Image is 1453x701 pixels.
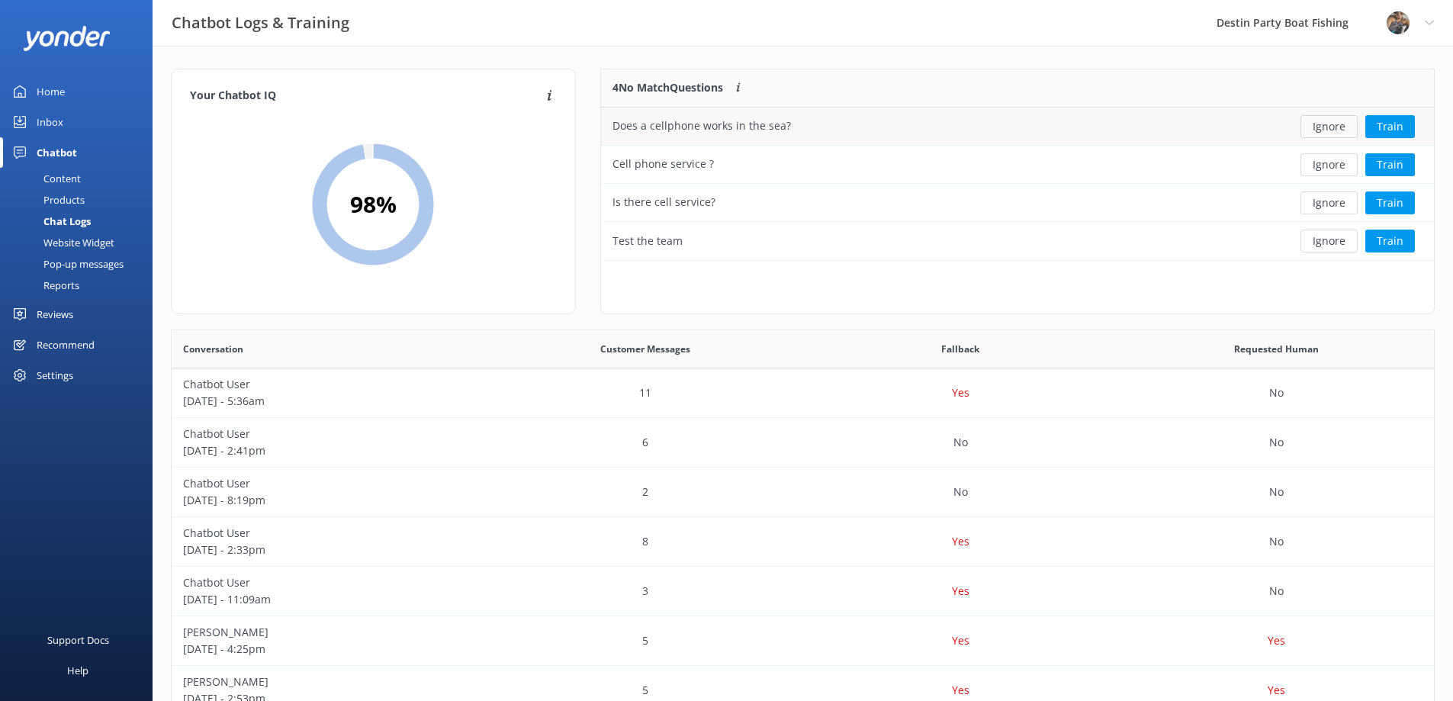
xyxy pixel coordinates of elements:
[601,108,1434,260] div: grid
[952,384,969,401] p: Yes
[642,583,648,600] p: 3
[9,168,153,189] a: Content
[642,632,648,649] p: 5
[350,186,397,223] h2: 98 %
[601,222,1434,260] div: row
[37,299,73,330] div: Reviews
[1268,632,1285,649] p: Yes
[172,11,349,35] h3: Chatbot Logs & Training
[1387,11,1410,34] img: 250-1666038197.jpg
[952,632,969,649] p: Yes
[183,591,476,608] p: [DATE] - 11:09am
[183,393,476,410] p: [DATE] - 5:36am
[1365,115,1415,138] button: Train
[9,275,79,296] div: Reports
[600,342,690,356] span: Customer Messages
[1269,583,1284,600] p: No
[9,211,153,232] a: Chat Logs
[172,468,1434,517] div: row
[190,88,542,105] h4: Your Chatbot IQ
[1269,384,1284,401] p: No
[612,233,683,249] div: Test the team
[9,253,124,275] div: Pop-up messages
[952,533,969,550] p: Yes
[9,232,114,253] div: Website Widget
[953,484,968,500] p: No
[612,156,714,172] div: Cell phone service ?
[37,360,73,391] div: Settings
[1365,153,1415,176] button: Train
[37,137,77,168] div: Chatbot
[172,517,1434,567] div: row
[9,275,153,296] a: Reports
[612,117,791,134] div: Does a cellphone works in the sea?
[601,184,1434,222] div: row
[9,211,91,232] div: Chat Logs
[172,567,1434,616] div: row
[172,368,1434,418] div: row
[183,492,476,509] p: [DATE] - 8:19pm
[601,108,1434,146] div: row
[37,107,63,137] div: Inbox
[642,484,648,500] p: 2
[642,434,648,451] p: 6
[1234,342,1319,356] span: Requested Human
[639,384,651,401] p: 11
[953,434,968,451] p: No
[1300,153,1358,176] button: Ignore
[183,475,476,492] p: Chatbot User
[23,26,111,51] img: yonder-white-logo.png
[1268,682,1285,699] p: Yes
[172,616,1434,666] div: row
[941,342,979,356] span: Fallback
[952,583,969,600] p: Yes
[37,76,65,107] div: Home
[1300,191,1358,214] button: Ignore
[1269,434,1284,451] p: No
[9,168,81,189] div: Content
[642,533,648,550] p: 8
[612,194,715,211] div: Is there cell service?
[1365,230,1415,252] button: Train
[612,79,723,96] p: 4 No Match Questions
[9,189,85,211] div: Products
[37,330,95,360] div: Recommend
[642,682,648,699] p: 5
[47,625,109,655] div: Support Docs
[1300,115,1358,138] button: Ignore
[183,442,476,459] p: [DATE] - 2:41pm
[183,426,476,442] p: Chatbot User
[183,574,476,591] p: Chatbot User
[183,342,243,356] span: Conversation
[601,146,1434,184] div: row
[1269,533,1284,550] p: No
[183,674,476,690] p: [PERSON_NAME]
[183,624,476,641] p: [PERSON_NAME]
[172,418,1434,468] div: row
[1269,484,1284,500] p: No
[952,682,969,699] p: Yes
[9,189,153,211] a: Products
[9,253,153,275] a: Pop-up messages
[183,376,476,393] p: Chatbot User
[1300,230,1358,252] button: Ignore
[1365,191,1415,214] button: Train
[183,542,476,558] p: [DATE] - 2:33pm
[183,525,476,542] p: Chatbot User
[183,641,476,658] p: [DATE] - 4:25pm
[9,232,153,253] a: Website Widget
[67,655,88,686] div: Help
